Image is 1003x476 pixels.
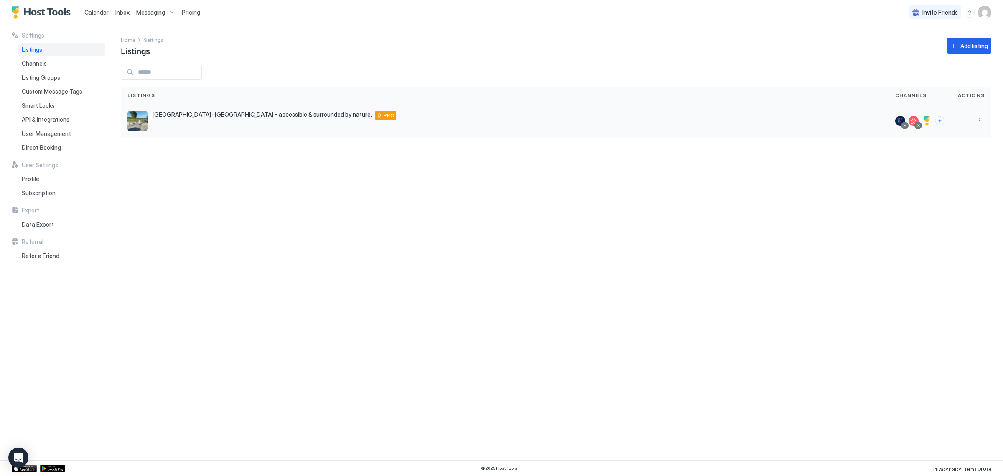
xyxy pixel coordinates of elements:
[22,175,39,183] span: Profile
[121,35,135,44] a: Home
[933,464,961,473] a: Privacy Policy
[965,8,975,18] div: menu
[964,466,991,471] span: Terms Of Use
[18,99,105,113] a: Smart Locks
[18,56,105,71] a: Channels
[22,74,60,82] span: Listing Groups
[182,9,200,16] span: Pricing
[115,9,130,16] span: Inbox
[22,102,55,110] span: Smart Locks
[22,161,58,169] span: User Settings
[975,116,985,126] button: More options
[947,38,991,54] button: Add listing
[127,111,148,131] div: listing image
[895,92,927,99] span: Channels
[121,44,150,56] span: Listings
[22,46,42,54] span: Listings
[40,465,65,472] a: Google Play Store
[384,112,395,119] span: PRO
[144,35,164,44] a: Settings
[18,186,105,200] a: Subscription
[22,221,54,228] span: Data Export
[960,41,988,50] div: Add listing
[18,84,105,99] a: Custom Message Tags
[136,9,165,16] span: Messaging
[22,189,56,197] span: Subscription
[18,218,105,232] a: Data Export
[22,130,71,138] span: User Management
[84,8,109,17] a: Calendar
[115,8,130,17] a: Inbox
[22,252,59,260] span: Refer a Friend
[18,141,105,155] a: Direct Booking
[121,35,135,44] div: Breadcrumb
[18,43,105,57] a: Listings
[22,60,47,67] span: Channels
[22,207,39,214] span: Export
[933,466,961,471] span: Privacy Policy
[121,37,135,43] span: Home
[922,9,958,16] span: Invite Friends
[22,144,61,151] span: Direct Booking
[144,37,164,43] span: Settings
[18,113,105,127] a: API & Integrations
[978,6,991,19] div: User profile
[12,6,74,19] a: Host Tools Logo
[18,172,105,186] a: Profile
[18,127,105,141] a: User Management
[153,111,372,118] span: [GEOGRAPHIC_DATA] · [GEOGRAPHIC_DATA] - accessible & surrounded by nature.
[22,32,44,39] span: Settings
[481,466,517,471] span: © 2025 Host Tools
[964,464,991,473] a: Terms Of Use
[22,238,43,246] span: Referral
[135,65,201,79] input: Input Field
[8,448,28,468] div: Open Intercom Messenger
[144,35,164,44] div: Breadcrumb
[958,92,985,99] span: Actions
[18,249,105,263] a: Refer a Friend
[12,465,37,472] a: App Store
[935,116,944,125] button: Connect channels
[127,92,155,99] span: Listings
[84,9,109,16] span: Calendar
[975,116,985,126] div: menu
[22,88,82,95] span: Custom Message Tags
[18,71,105,85] a: Listing Groups
[22,116,69,123] span: API & Integrations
